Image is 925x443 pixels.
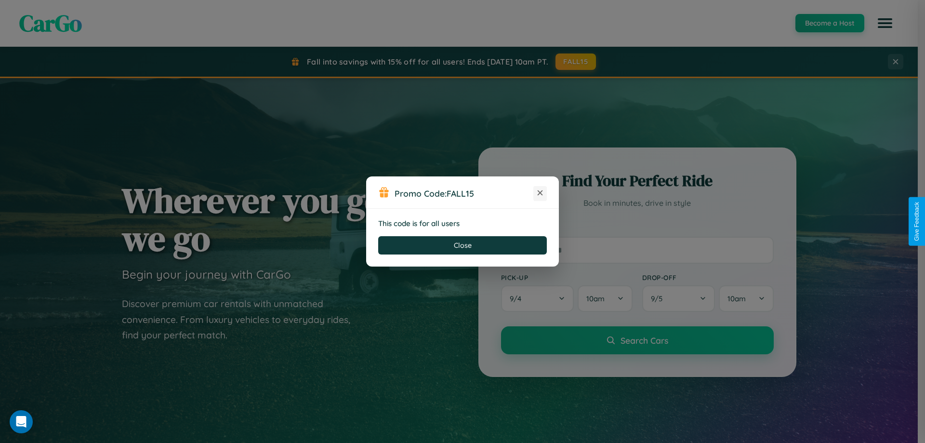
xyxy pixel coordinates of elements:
div: Give Feedback [913,202,920,241]
button: Close [378,236,547,255]
div: Open Intercom Messenger [10,410,33,433]
strong: This code is for all users [378,219,460,228]
h3: Promo Code: [395,188,533,199]
b: FALL15 [447,188,474,199]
